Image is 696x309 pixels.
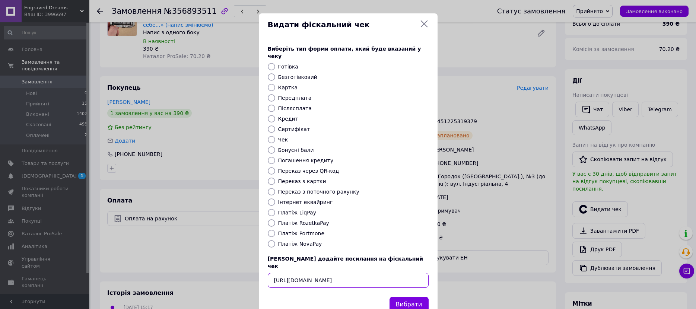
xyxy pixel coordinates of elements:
[278,189,359,195] label: Переказ з поточного рахунку
[278,95,312,101] label: Передплата
[278,64,298,70] label: Готівка
[278,147,314,153] label: Бонусні бали
[278,74,317,80] label: Безготівковий
[278,178,326,184] label: Переказ з картки
[278,157,334,163] label: Погашення кредиту
[278,116,298,122] label: Кредит
[278,85,298,90] label: Картка
[278,105,312,111] label: Післясплата
[278,137,288,143] label: Чек
[278,210,316,216] label: Платіж LiqPay
[278,220,329,226] label: Платіж RozetkaPay
[278,241,322,247] label: Платіж NovaPay
[268,19,417,30] span: Видати фіскальний чек
[268,273,429,288] input: URL чека
[278,126,310,132] label: Сертифікат
[278,199,333,205] label: Інтернет еквайринг
[278,230,325,236] label: Платіж Portmone
[268,46,421,59] span: Виберіть тип форми оплати, який буде вказаний у чеку
[268,256,423,269] span: [PERSON_NAME] додайте посилання на фіскальний чек
[278,168,339,174] label: Переказ через QR-код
